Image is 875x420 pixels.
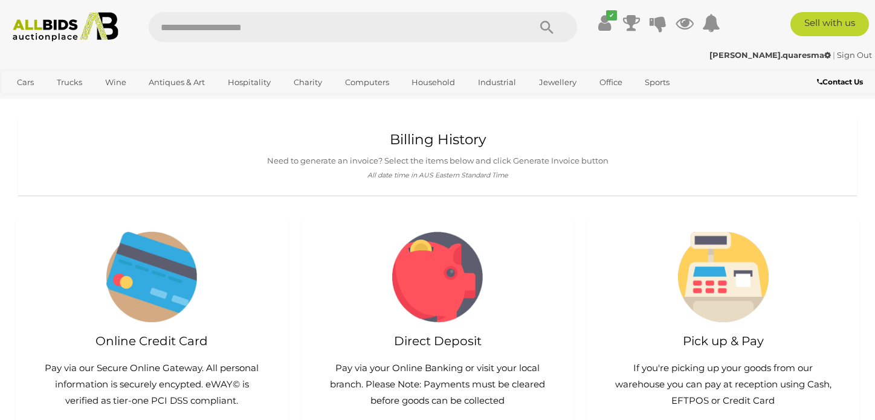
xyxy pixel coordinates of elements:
[9,92,111,112] a: [GEOGRAPHIC_DATA]
[337,72,397,92] a: Computers
[97,72,134,92] a: Wine
[817,77,863,86] b: Contact Us
[596,12,614,34] a: ✔
[837,50,872,60] a: Sign Out
[141,72,213,92] a: Antiques & Art
[106,232,197,322] img: payment-questions.png
[598,334,848,348] h2: Pick up & Pay
[817,75,866,89] a: Contact Us
[325,360,551,409] p: Pay via your Online Banking or visit your local branch. Please Note: Payments must be cleared bef...
[709,50,833,60] a: [PERSON_NAME].quaresma
[367,171,508,179] i: All date time in AUS Eastern Standard Time
[470,72,524,92] a: Industrial
[637,72,677,92] a: Sports
[313,334,563,348] h2: Direct Deposit
[592,72,630,92] a: Office
[404,72,463,92] a: Household
[286,72,330,92] a: Charity
[678,232,769,322] img: pick-up-and-pay-icon.png
[531,72,584,92] a: Jewellery
[606,10,617,21] i: ✔
[9,72,42,92] a: Cars
[39,360,265,409] p: Pay via our Secure Online Gateway. All personal information is securely encypted. eWAY© is verifi...
[709,50,831,60] strong: [PERSON_NAME].quaresma
[27,334,277,348] h2: Online Credit Card
[7,12,124,42] img: Allbids.com.au
[517,12,577,42] button: Search
[34,154,841,168] p: Need to generate an invoice? Select the items below and click Generate Invoice button
[34,132,841,147] h1: Billing History
[392,232,483,322] img: direct-deposit-icon.png
[220,72,279,92] a: Hospitality
[833,50,835,60] span: |
[790,12,869,36] a: Sell with us
[49,72,90,92] a: Trucks
[610,360,836,409] p: If you're picking up your goods from our warehouse you can pay at reception using Cash, EFTPOS or...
